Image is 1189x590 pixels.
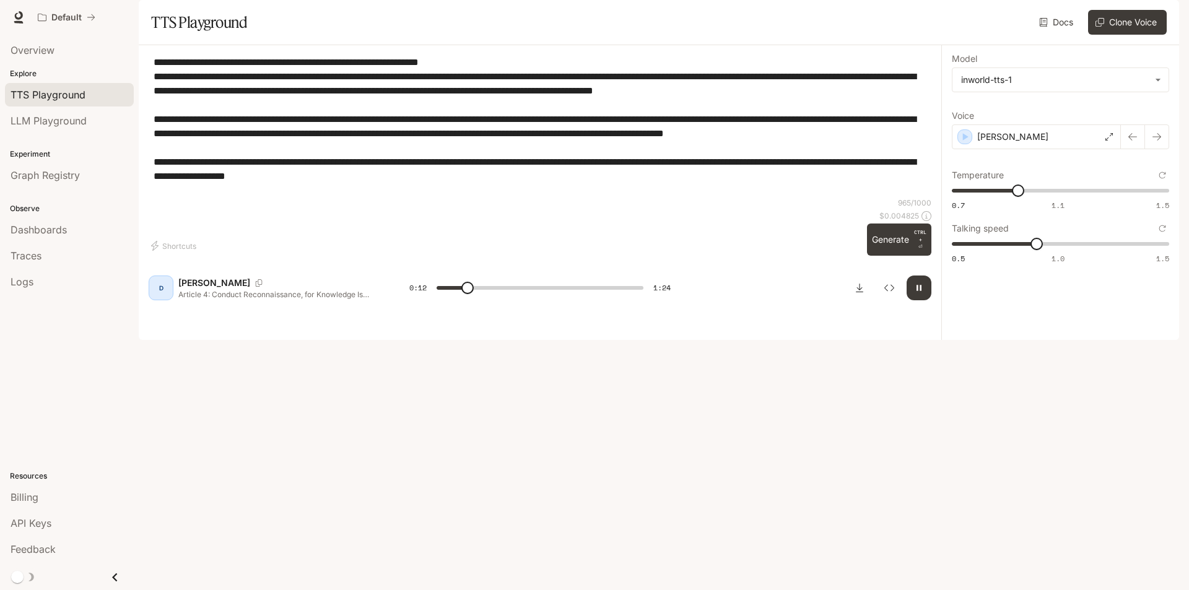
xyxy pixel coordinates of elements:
[151,10,247,35] h1: TTS Playground
[178,277,250,289] p: [PERSON_NAME]
[952,224,1009,233] p: Talking speed
[952,171,1004,180] p: Temperature
[1088,10,1167,35] button: Clone Voice
[1052,200,1065,210] span: 1.1
[1156,222,1169,235] button: Reset to default
[1037,10,1078,35] a: Docs
[847,275,872,300] button: Download audio
[914,228,926,251] p: ⏎
[653,282,671,294] span: 1:24
[952,200,965,210] span: 0.7
[1156,253,1169,264] span: 1.5
[1156,200,1169,210] span: 1.5
[877,275,902,300] button: Inspect
[151,278,171,298] div: D
[867,223,931,256] button: GenerateCTRL +⏎
[409,282,427,294] span: 0:12
[977,131,1048,143] p: [PERSON_NAME]
[952,68,1169,92] div: inworld-tts-1
[952,54,977,63] p: Model
[1052,253,1065,264] span: 1.0
[914,228,926,243] p: CTRL +
[178,289,380,300] p: Article 4: Conduct Reconnaissance, for Knowledge Is Your Best Artillery No general will begin a b...
[952,111,974,120] p: Voice
[1156,168,1169,182] button: Reset to default
[952,253,965,264] span: 0.5
[250,279,268,287] button: Copy Voice ID
[32,5,101,30] button: All workspaces
[961,74,1149,86] div: inworld-tts-1
[51,12,82,23] p: Default
[149,236,201,256] button: Shortcuts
